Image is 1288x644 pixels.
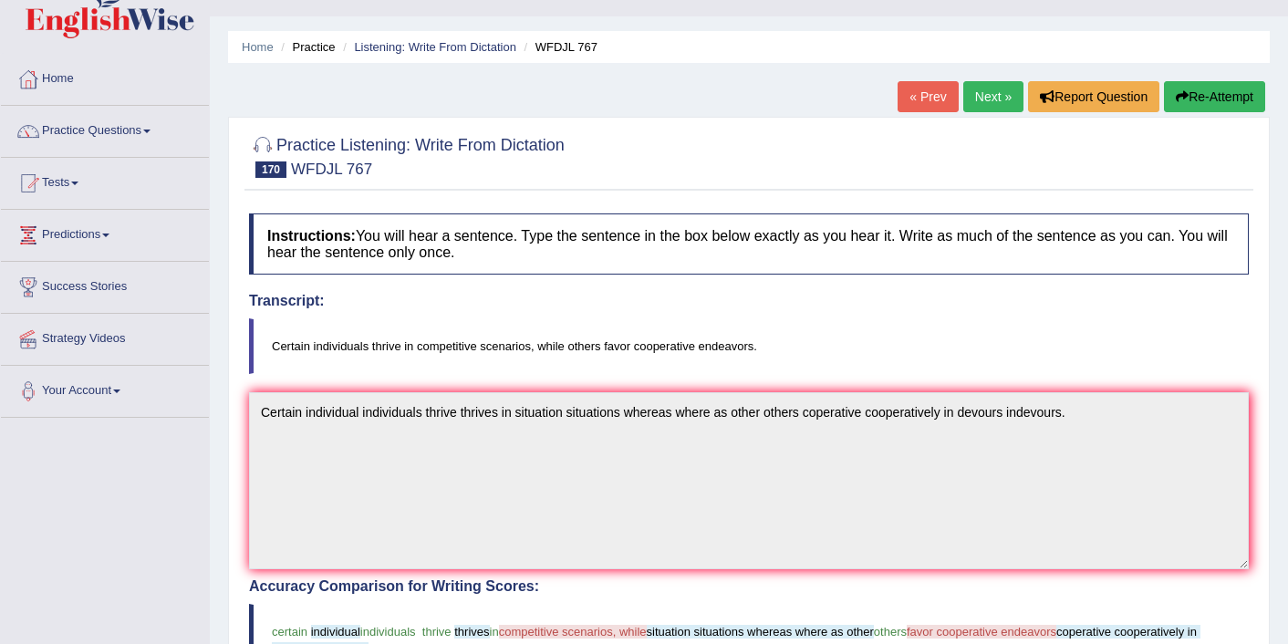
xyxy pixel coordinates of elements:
b: Instructions: [267,228,356,244]
span: thrive [422,625,452,639]
span: individuals [360,625,416,639]
span: individual [311,625,360,639]
span: others [874,625,907,639]
span: certain [272,625,307,639]
span: favor cooperative endeavors [907,625,1056,639]
button: Report Question [1028,81,1159,112]
a: Home [242,40,274,54]
a: Next » [963,81,1023,112]
span: thrives [454,625,489,639]
a: Home [1,54,209,99]
a: Your Account [1,366,209,411]
h4: Accuracy Comparison for Writing Scores: [249,578,1249,595]
li: WFDJL 767 [520,38,597,56]
small: WFDJL 767 [291,161,372,178]
a: Practice Questions [1,106,209,151]
a: Predictions [1,210,209,255]
blockquote: Certain individuals thrive in competitive scenarios, while others favor cooperative endeavors. [249,318,1249,374]
a: « Prev [898,81,958,112]
a: Tests [1,158,209,203]
a: Success Stories [1,262,209,307]
a: Strategy Videos [1,314,209,359]
span: in [490,625,499,639]
li: Practice [276,38,335,56]
h4: You will hear a sentence. Type the sentence in the box below exactly as you hear it. Write as muc... [249,213,1249,275]
button: Re-Attempt [1164,81,1265,112]
h4: Transcript: [249,293,1249,309]
h2: Practice Listening: Write From Dictation [249,132,565,178]
span: 170 [255,161,286,178]
span: situation situations whereas where as other [647,625,874,639]
a: Listening: Write From Dictation [354,40,516,54]
span: competitive scenarios, while [499,625,647,639]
